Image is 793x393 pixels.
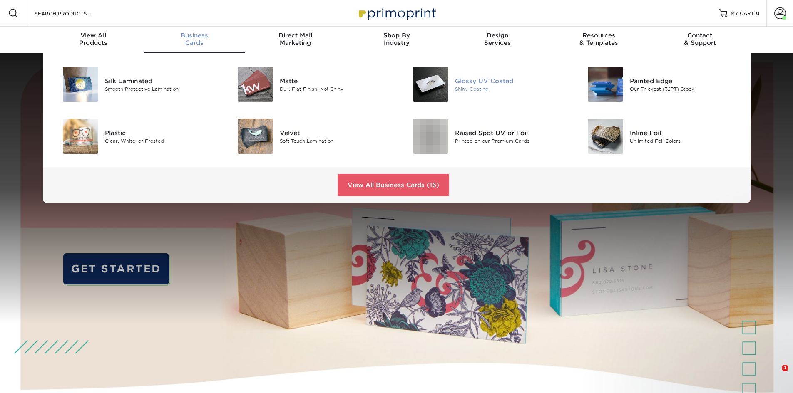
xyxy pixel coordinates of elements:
[43,32,144,47] div: Products
[588,119,623,154] img: Inline Foil Business Cards
[144,32,245,39] span: Business
[144,27,245,53] a: BusinessCards
[53,63,216,105] a: Silk Laminated Business Cards Silk Laminated Smooth Protective Lamination
[144,32,245,47] div: Cards
[649,27,751,53] a: Contact& Support
[455,137,565,144] div: Printed on our Premium Cards
[43,27,144,53] a: View AllProducts
[578,115,741,157] a: Inline Foil Business Cards Inline Foil Unlimited Foil Colors
[413,119,448,154] img: Raised Spot UV or Foil Business Cards
[782,365,788,371] span: 1
[245,32,346,39] span: Direct Mail
[105,76,215,85] div: Silk Laminated
[455,128,565,137] div: Raised Spot UV or Foil
[548,27,649,53] a: Resources& Templates
[548,32,649,39] span: Resources
[355,4,438,22] img: Primoprint
[245,27,346,53] a: Direct MailMarketing
[649,32,751,39] span: Contact
[43,32,144,39] span: View All
[403,63,566,105] a: Glossy UV Coated Business Cards Glossy UV Coated Shiny Coating
[765,365,785,385] iframe: Intercom live chat
[346,32,447,47] div: Industry
[455,76,565,85] div: Glossy UV Coated
[105,128,215,137] div: Plastic
[280,137,390,144] div: Soft Touch Lamination
[447,27,548,53] a: DesignServices
[756,10,760,16] span: 0
[626,203,793,362] iframe: Intercom notifications message
[630,128,740,137] div: Inline Foil
[649,32,751,47] div: & Support
[403,115,566,157] a: Raised Spot UV or Foil Business Cards Raised Spot UV or Foil Printed on our Premium Cards
[455,85,565,92] div: Shiny Coating
[630,76,740,85] div: Painted Edge
[588,67,623,102] img: Painted Edge Business Cards
[447,32,548,47] div: Services
[346,27,447,53] a: Shop ByIndustry
[63,119,98,154] img: Plastic Business Cards
[238,67,273,102] img: Matte Business Cards
[413,67,448,102] img: Glossy UV Coated Business Cards
[578,63,741,105] a: Painted Edge Business Cards Painted Edge Our Thickest (32PT) Stock
[238,119,273,154] img: Velvet Business Cards
[280,76,390,85] div: Matte
[731,10,754,17] span: MY CART
[105,137,215,144] div: Clear, White, or Frosted
[280,85,390,92] div: Dull, Flat Finish, Not Shiny
[346,32,447,39] span: Shop By
[228,115,390,157] a: Velvet Business Cards Velvet Soft Touch Lamination
[630,137,740,144] div: Unlimited Foil Colors
[34,8,115,18] input: SEARCH PRODUCTS.....
[548,32,649,47] div: & Templates
[53,115,216,157] a: Plastic Business Cards Plastic Clear, White, or Frosted
[280,128,390,137] div: Velvet
[447,32,548,39] span: Design
[63,67,98,102] img: Silk Laminated Business Cards
[245,32,346,47] div: Marketing
[105,85,215,92] div: Smooth Protective Lamination
[630,85,740,92] div: Our Thickest (32PT) Stock
[228,63,390,105] a: Matte Business Cards Matte Dull, Flat Finish, Not Shiny
[338,174,449,196] a: View All Business Cards (16)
